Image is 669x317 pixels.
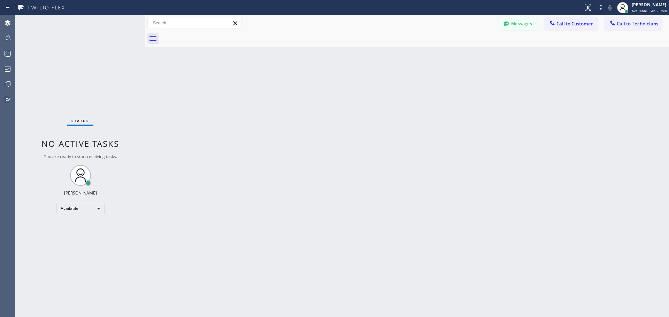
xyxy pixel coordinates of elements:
button: Call to Customer [544,17,598,30]
span: You are ready to start receiving tasks. [44,153,117,159]
button: Mute [605,3,615,13]
span: No active tasks [41,138,119,149]
span: Available | 4h 23min [632,8,667,13]
div: [PERSON_NAME] [632,2,667,8]
button: Call to Technicians [605,17,662,30]
button: Messages [499,17,537,30]
div: [PERSON_NAME] [64,190,97,196]
div: Available [56,203,105,214]
span: Call to Technicians [617,21,658,27]
input: Search [148,17,241,29]
span: Call to Customer [556,21,593,27]
span: Status [71,118,89,123]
